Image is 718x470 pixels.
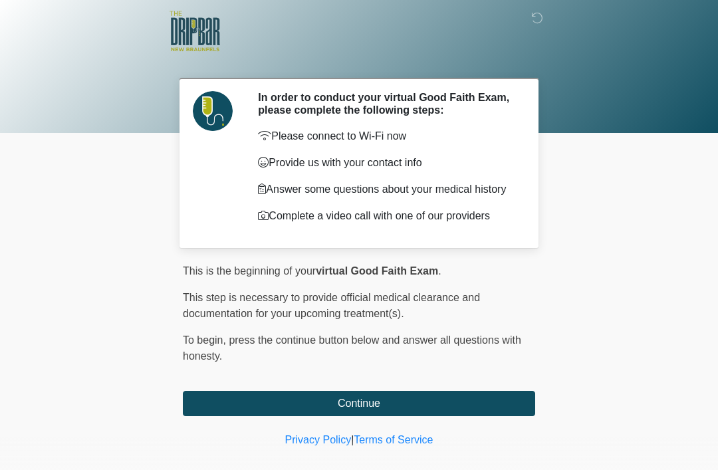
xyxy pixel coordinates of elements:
p: Answer some questions about your medical history [258,181,515,197]
strong: virtual Good Faith Exam [316,265,438,277]
span: . [438,265,441,277]
a: Privacy Policy [285,434,352,445]
span: This step is necessary to provide official medical clearance and documentation for your upcoming ... [183,292,480,319]
img: The DRIPBaR - New Braunfels Logo [170,10,220,53]
a: | [351,434,354,445]
a: Terms of Service [354,434,433,445]
p: Please connect to Wi-Fi now [258,128,515,144]
p: Complete a video call with one of our providers [258,208,515,224]
span: To begin, [183,334,229,346]
button: Continue [183,391,535,416]
span: This is the beginning of your [183,265,316,277]
span: press the continue button below and answer all questions with honesty. [183,334,521,362]
img: Agent Avatar [193,91,233,131]
h2: In order to conduct your virtual Good Faith Exam, please complete the following steps: [258,91,515,116]
p: Provide us with your contact info [258,155,515,171]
